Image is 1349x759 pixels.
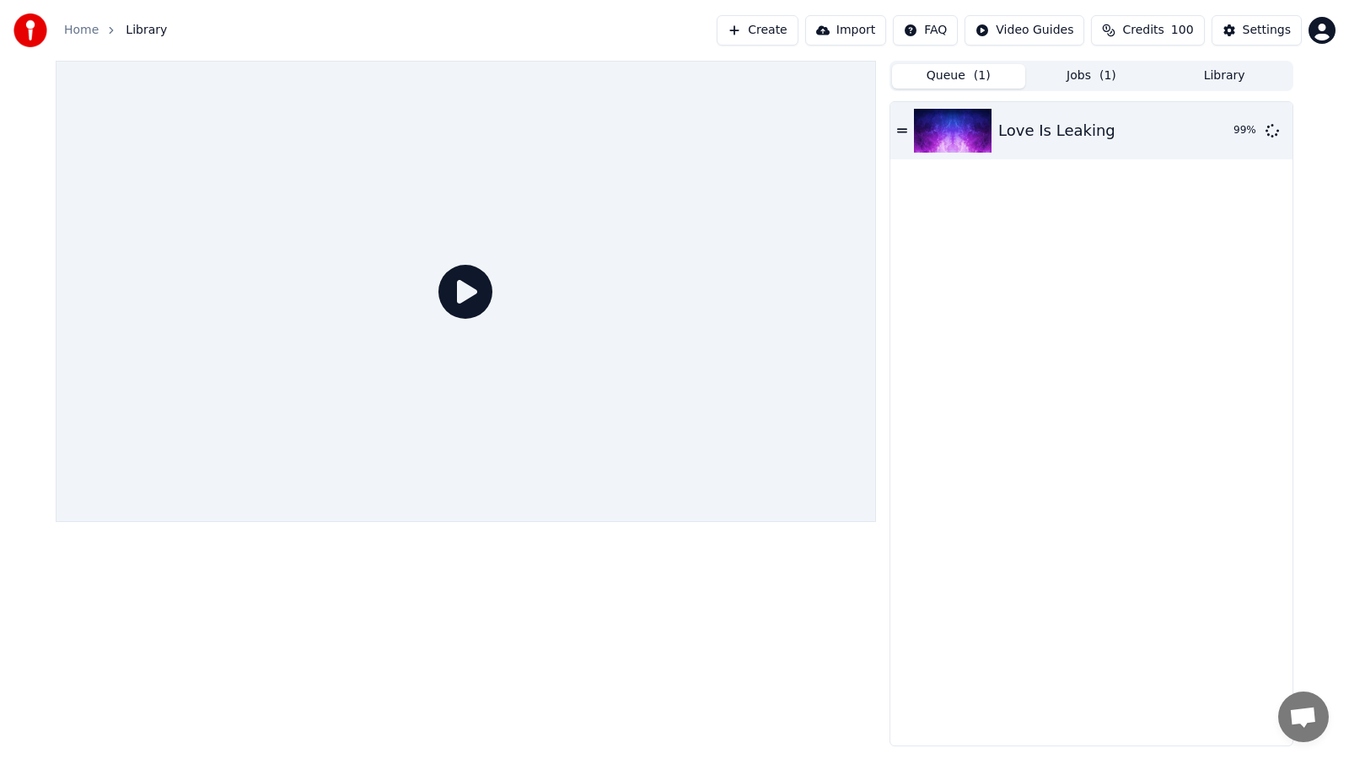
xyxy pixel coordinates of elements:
div: Open chat [1278,692,1329,742]
button: Settings [1212,15,1302,46]
button: Video Guides [965,15,1084,46]
button: FAQ [893,15,958,46]
div: Love Is Leaking [998,119,1115,143]
button: Queue [892,64,1025,89]
div: 99 % [1233,124,1259,137]
img: youka [13,13,47,47]
span: ( 1 ) [1099,67,1116,84]
button: Credits100 [1091,15,1204,46]
span: Library [126,22,167,39]
button: Jobs [1025,64,1158,89]
div: Settings [1243,22,1291,39]
button: Import [805,15,886,46]
a: Home [64,22,99,39]
span: ( 1 ) [974,67,991,84]
span: 100 [1171,22,1194,39]
span: Credits [1122,22,1164,39]
button: Library [1158,64,1291,89]
button: Create [717,15,798,46]
nav: breadcrumb [64,22,167,39]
